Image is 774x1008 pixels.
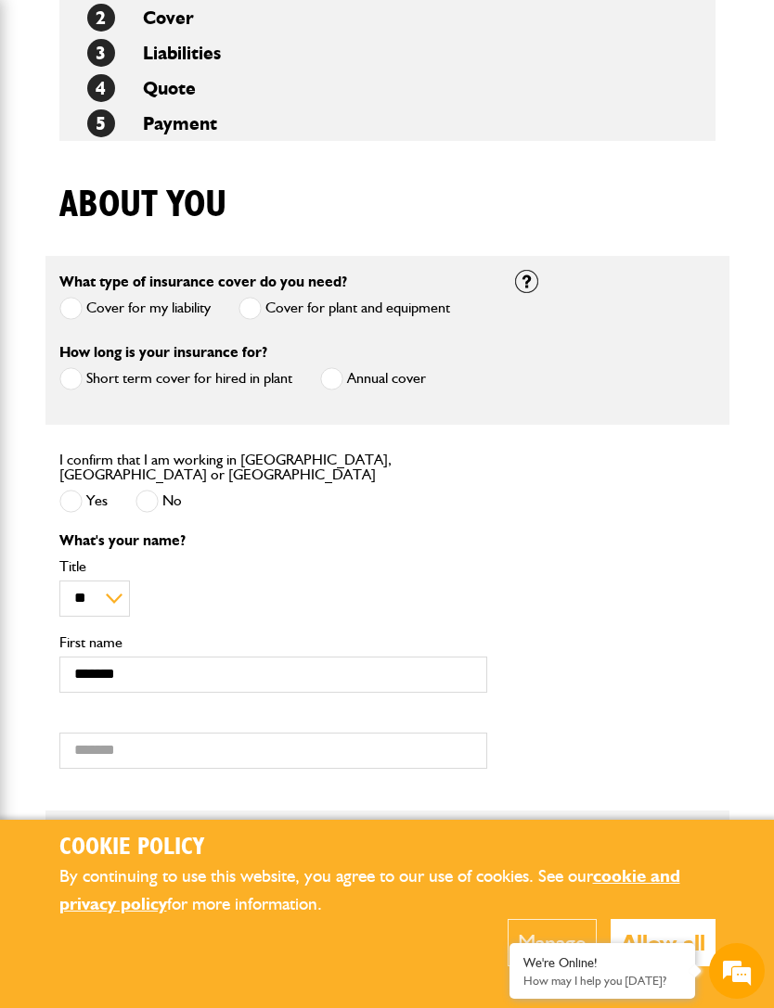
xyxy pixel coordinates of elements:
label: Title [59,559,487,574]
p: What's your name? [59,533,487,548]
p: How may I help you today? [523,974,681,988]
span: 4 [87,74,115,102]
div: We're Online! [523,955,681,971]
li: Quote [59,70,716,106]
input: Enter your last name [24,172,339,212]
label: How long is your insurance for? [59,345,267,360]
label: Cover for my liability [59,297,211,320]
span: 3 [87,39,115,67]
label: Short term cover for hired in plant [59,367,292,390]
input: Enter your phone number [24,281,339,322]
label: First name [59,635,487,650]
li: Liabilities [59,35,716,70]
input: Enter your email address [24,226,339,267]
span: 2 [87,4,115,32]
li: Payment [59,106,716,141]
label: No [135,490,182,513]
textarea: Type your message and hit 'Enter' [24,336,339,555]
div: Minimize live chat window [304,9,349,54]
span: 5 [87,109,115,137]
em: Start Chat [252,571,337,596]
div: Chat with us now [97,104,312,128]
label: What type of insurance cover do you need? [59,274,347,289]
label: Cover for plant and equipment [239,297,450,320]
h1: About you [59,183,226,227]
label: I confirm that I am working in [GEOGRAPHIC_DATA], [GEOGRAPHIC_DATA] or [GEOGRAPHIC_DATA] [59,453,487,482]
button: Allow all [611,919,716,966]
label: Annual cover [320,367,426,390]
p: By continuing to use this website, you agree to our use of cookies. See our for more information. [59,862,716,919]
h2: Cookie Policy [59,834,716,862]
label: Yes [59,490,108,513]
button: Manage [508,919,597,966]
img: d_20077148190_company_1631870298795_20077148190 [32,103,78,129]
